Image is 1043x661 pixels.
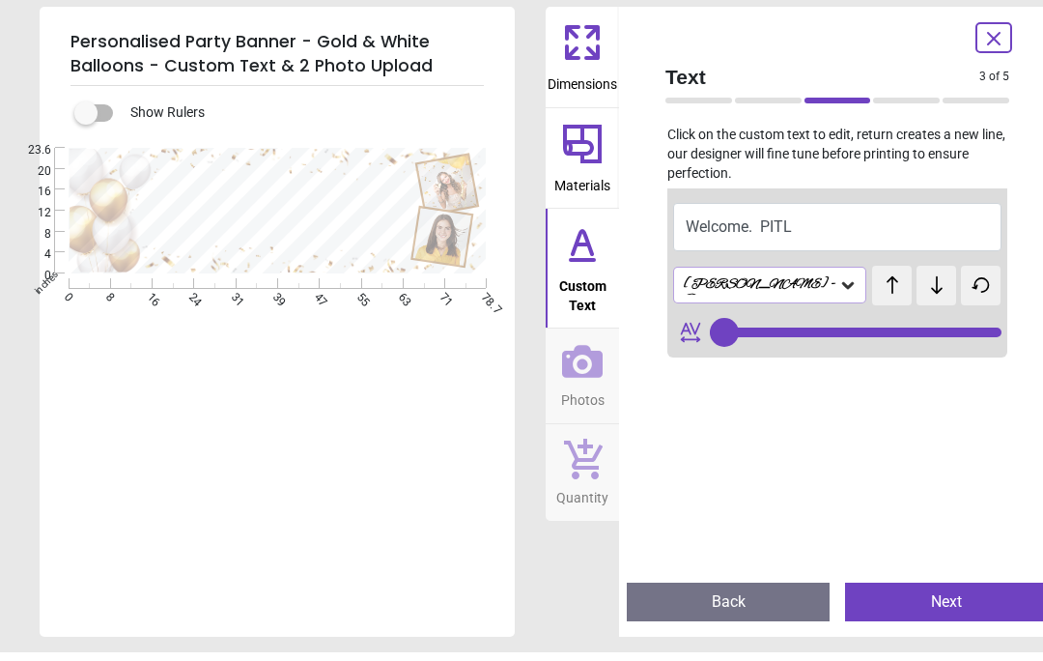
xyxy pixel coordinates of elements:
[546,433,619,530] button: Quantity
[650,134,1025,191] p: Click on the custom text to edit, return creates a new line, our designer will fine tune before p...
[86,110,515,133] div: Show Rulers
[70,31,484,95] h5: Personalised Party Banner - Gold & White Balloons - Custom Text & 2 Photo Upload
[14,255,51,272] span: 4
[554,176,610,205] span: Materials
[673,212,1001,260] button: Welcome. PITL
[546,117,619,217] button: Materials
[548,74,617,103] span: Dimensions
[556,488,608,517] span: Quantity
[548,276,617,324] span: Custom Text
[627,591,830,630] button: Back
[14,172,51,188] span: 20
[561,390,605,419] span: Photos
[14,214,51,230] span: 12
[979,77,1009,94] span: 3 of 5
[546,15,619,116] button: Dimensions
[665,72,979,100] span: Text
[14,192,51,209] span: 16
[14,151,51,167] span: 23.6
[682,285,838,303] div: [PERSON_NAME] - Bold
[14,276,51,293] span: 0
[546,337,619,432] button: Photos
[546,217,619,336] button: Custom Text
[14,235,51,251] span: 8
